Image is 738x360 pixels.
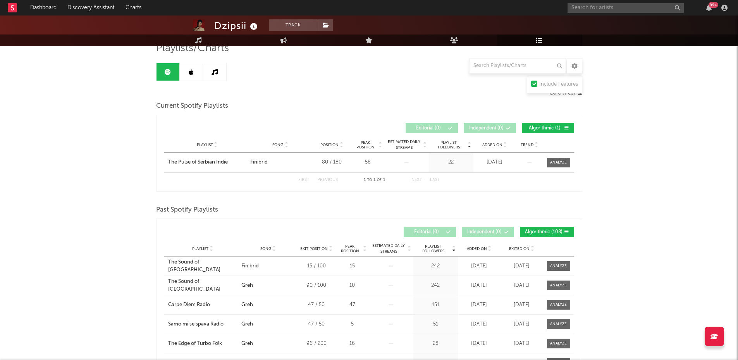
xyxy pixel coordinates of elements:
[411,126,446,131] span: Editorial ( 0 )
[241,340,253,348] div: Greh
[168,301,238,309] a: Carpe Diem Radio
[338,340,367,348] div: 16
[168,340,238,348] a: The Edge of Turbo Folk
[156,102,228,111] span: Current Spotify Playlists
[299,282,334,289] div: 90 / 100
[460,340,499,348] div: [DATE]
[353,140,378,150] span: Peak Position
[467,246,487,251] span: Added On
[168,340,222,348] div: The Edge of Turbo Folk
[404,227,456,237] button: Editorial(0)
[338,244,362,253] span: Peak Position
[539,80,578,89] div: Include Features
[430,178,440,182] button: Last
[527,126,563,131] span: Algorithmic ( 1 )
[406,123,458,133] button: Editorial(0)
[521,143,533,147] span: Trend
[502,340,541,348] div: [DATE]
[269,19,318,31] button: Track
[241,320,295,328] a: Greh
[300,246,328,251] span: Exit Position
[168,301,210,309] div: Carpe Diem Radio
[525,230,563,234] span: Algorithmic ( 108 )
[469,58,566,74] input: Search Playlists/Charts
[214,19,260,32] div: Dzipsii
[320,143,339,147] span: Position
[241,340,295,348] a: Greh
[502,282,541,289] div: [DATE]
[431,158,471,166] div: 22
[460,282,499,289] div: [DATE]
[299,340,334,348] div: 96 / 200
[338,301,367,309] div: 47
[353,158,382,166] div: 58
[502,262,541,270] div: [DATE]
[192,246,208,251] span: Playlist
[464,123,516,133] button: Independent(0)
[509,246,530,251] span: Exited On
[522,123,574,133] button: Algorithmic(1)
[338,262,367,270] div: 15
[520,227,574,237] button: Algorithmic(108)
[315,158,349,166] div: 80 / 180
[241,262,295,270] a: Finibrid
[415,320,456,328] div: 51
[168,320,238,328] a: Samo mi se spava Radio
[299,262,334,270] div: 15 / 100
[482,143,502,147] span: Added On
[299,320,334,328] div: 47 / 50
[338,320,367,328] div: 5
[462,227,514,237] button: Independent(0)
[469,126,504,131] span: Independent ( 0 )
[241,301,295,309] a: Greh
[415,244,451,253] span: Playlist Followers
[709,2,718,8] div: 99 +
[338,282,367,289] div: 10
[156,205,218,215] span: Past Spotify Playlists
[168,278,238,293] a: The Sound of [GEOGRAPHIC_DATA]
[298,178,310,182] button: First
[706,5,712,11] button: 99+
[371,243,407,255] span: Estimated Daily Streams
[415,340,456,348] div: 28
[460,320,499,328] div: [DATE]
[431,140,467,150] span: Playlist Followers
[317,178,338,182] button: Previous
[386,139,422,151] span: Estimated Daily Streams
[241,262,259,270] div: Finibrid
[415,282,456,289] div: 242
[415,262,456,270] div: 242
[502,301,541,309] div: [DATE]
[568,3,684,13] input: Search for artists
[409,230,444,234] span: Editorial ( 0 )
[411,178,422,182] button: Next
[168,158,246,166] a: The Pulse of Serbian Indie
[168,258,238,274] a: The Sound of [GEOGRAPHIC_DATA]
[460,301,499,309] div: [DATE]
[197,143,213,147] span: Playlist
[475,158,514,166] div: [DATE]
[353,176,396,185] div: 1 1 1
[299,301,334,309] div: 47 / 50
[241,320,253,328] div: Greh
[467,230,502,234] span: Independent ( 0 )
[377,178,382,182] span: of
[241,282,295,289] a: Greh
[260,246,272,251] span: Song
[168,158,228,166] div: The Pulse of Serbian Indie
[502,320,541,328] div: [DATE]
[272,143,284,147] span: Song
[460,262,499,270] div: [DATE]
[241,282,253,289] div: Greh
[415,301,456,309] div: 151
[250,158,268,166] div: Finibrid
[241,301,253,309] div: Greh
[168,320,224,328] div: Samo mi se spava Radio
[156,44,229,53] span: Playlists/Charts
[367,178,372,182] span: to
